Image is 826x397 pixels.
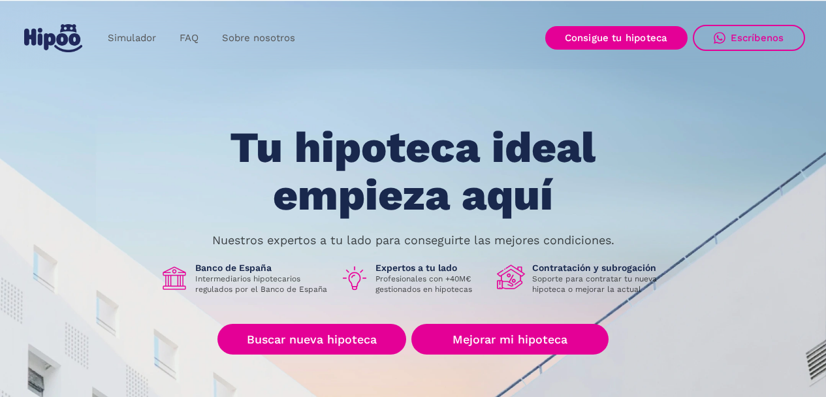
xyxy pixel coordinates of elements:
[693,25,805,51] a: Escríbenos
[532,274,667,294] p: Soporte para contratar tu nueva hipoteca o mejorar la actual
[375,274,486,294] p: Profesionales con +40M€ gestionados en hipotecas
[168,25,210,51] a: FAQ
[411,324,608,355] a: Mejorar mi hipoteca
[532,262,667,274] h1: Contratación y subrogación
[195,262,330,274] h1: Banco de España
[195,274,330,294] p: Intermediarios hipotecarios regulados por el Banco de España
[217,324,406,355] a: Buscar nueva hipoteca
[731,32,784,44] div: Escríbenos
[545,26,688,50] a: Consigue tu hipoteca
[375,262,486,274] h1: Expertos a tu lado
[210,25,307,51] a: Sobre nosotros
[165,124,660,219] h1: Tu hipoteca ideal empieza aquí
[96,25,168,51] a: Simulador
[212,235,614,246] p: Nuestros expertos a tu lado para conseguirte las mejores condiciones.
[22,19,86,57] a: home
